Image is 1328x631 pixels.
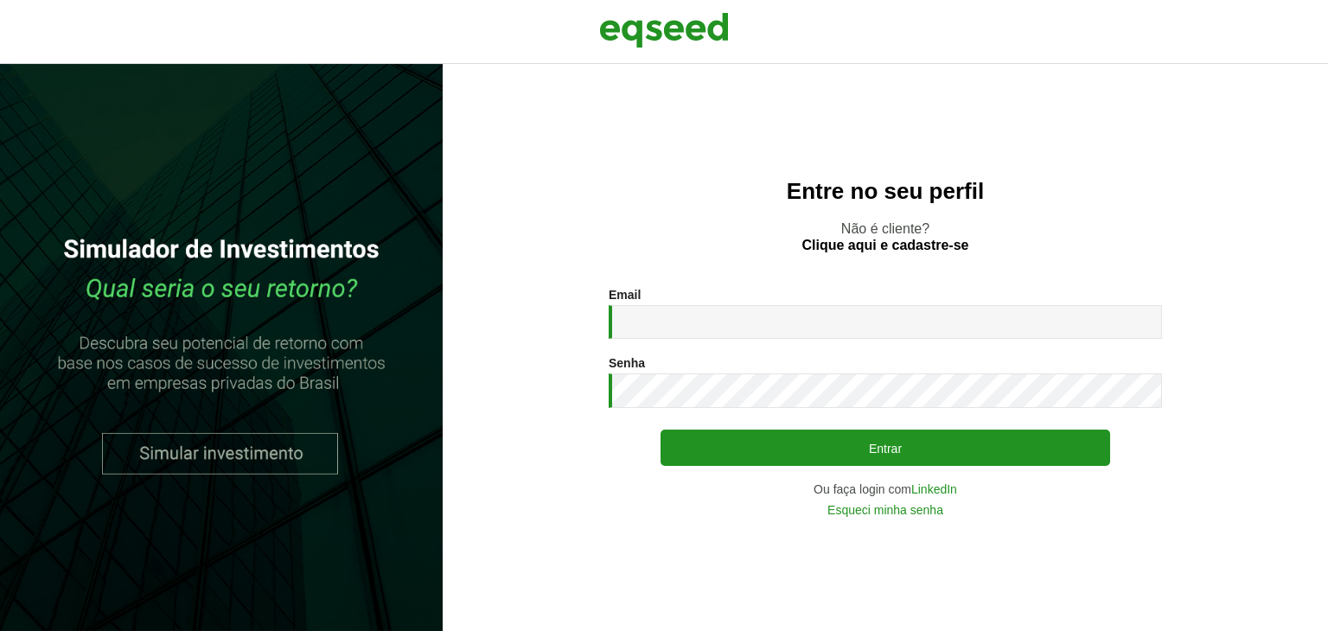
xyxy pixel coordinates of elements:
[477,179,1293,204] h2: Entre no seu perfil
[477,220,1293,253] p: Não é cliente?
[802,239,969,252] a: Clique aqui e cadastre-se
[599,9,729,52] img: EqSeed Logo
[911,483,957,495] a: LinkedIn
[827,504,943,516] a: Esqueci minha senha
[609,289,641,301] label: Email
[609,483,1162,495] div: Ou faça login com
[609,357,645,369] label: Senha
[661,430,1110,466] button: Entrar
